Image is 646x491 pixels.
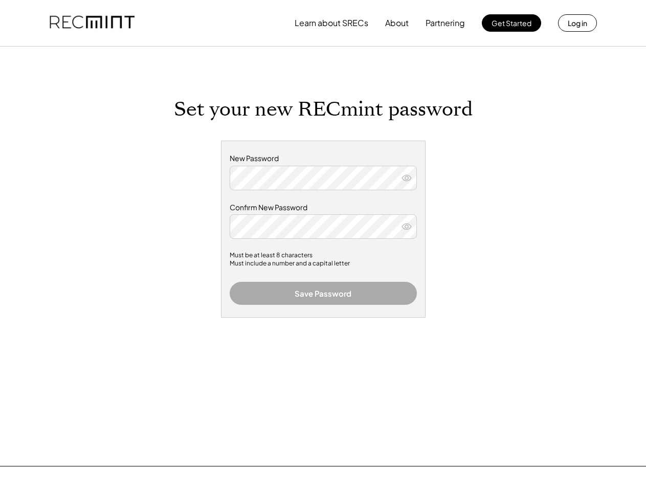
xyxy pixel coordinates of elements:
div: New Password [230,153,417,164]
div: Must be at least 8 characters Must include a number and a capital letter [230,251,417,270]
h1: Set your new RECmint password [174,98,473,124]
button: Log in [558,14,597,32]
button: Save Password [230,282,417,305]
img: recmint-logotype%403x.png [50,6,135,40]
div: Confirm New Password [230,203,417,213]
button: About [385,13,409,33]
button: Learn about SRECs [295,13,368,33]
button: Get Started [482,14,541,32]
button: Partnering [426,13,465,33]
